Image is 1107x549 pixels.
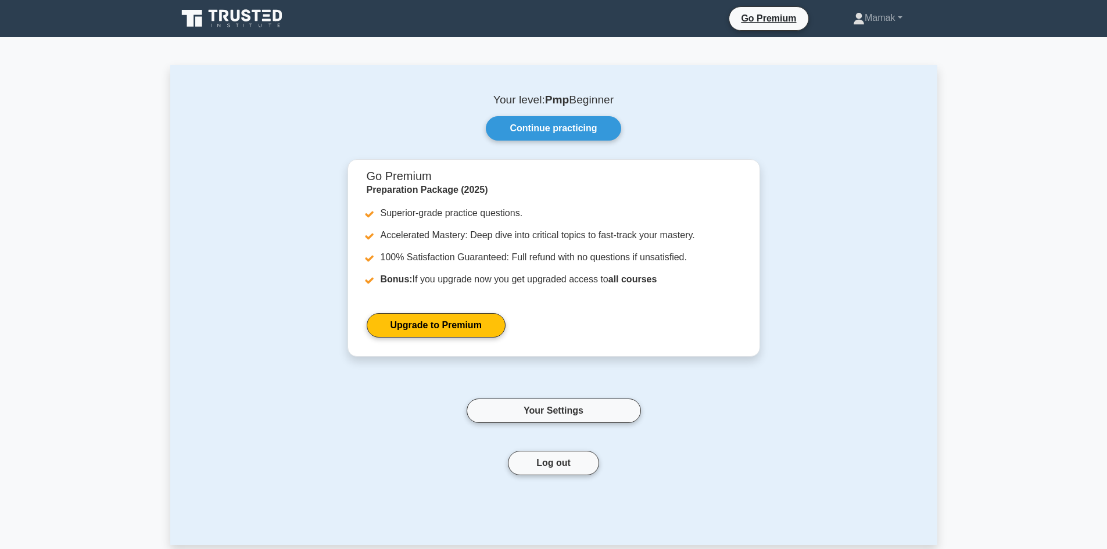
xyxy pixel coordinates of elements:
a: Upgrade to Premium [367,313,506,338]
button: Log out [508,451,599,475]
a: Your Settings [467,399,641,423]
a: Mamak [825,6,930,30]
p: Your level: Beginner [198,93,909,107]
b: Pmp [545,94,569,106]
a: Continue practicing [486,116,621,141]
a: Go Premium [734,11,803,26]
